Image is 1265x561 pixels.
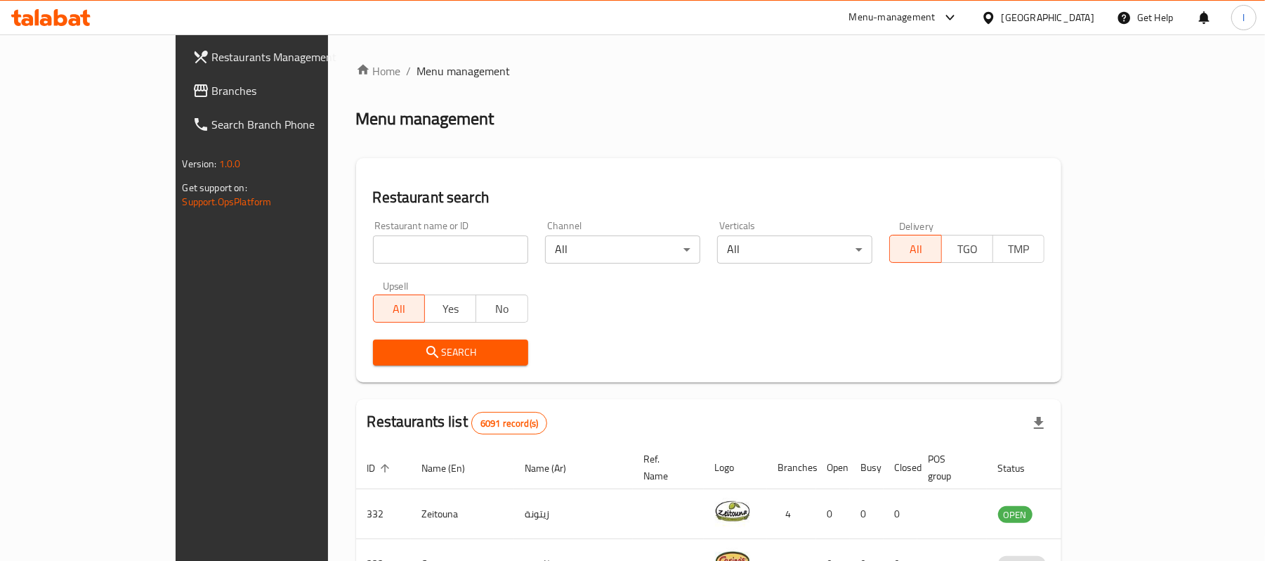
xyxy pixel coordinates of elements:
[367,460,394,477] span: ID
[1022,406,1056,440] div: Export file
[472,417,546,430] span: 6091 record(s)
[373,340,528,366] button: Search
[929,451,970,484] span: POS group
[373,187,1045,208] h2: Restaurant search
[1002,10,1094,25] div: [GEOGRAPHIC_DATA]
[384,344,517,361] span: Search
[816,446,850,489] th: Open
[999,239,1039,259] span: TMP
[899,221,934,231] label: Delivery
[992,235,1044,263] button: TMP
[471,412,547,434] div: Total records count
[525,460,585,477] span: Name (Ar)
[407,63,412,79] li: /
[476,295,527,323] button: No
[356,63,1062,79] nav: breadcrumb
[424,295,476,323] button: Yes
[383,280,409,290] label: Upsell
[767,446,816,489] th: Branches
[998,507,1033,523] span: OPEN
[417,63,511,79] span: Menu management
[181,40,387,74] a: Restaurants Management
[644,451,687,484] span: Ref. Name
[715,494,750,529] img: Zeitouna
[411,489,514,539] td: Zeitouna
[219,155,241,173] span: 1.0.0
[545,236,700,264] div: All
[181,108,387,141] a: Search Branch Phone
[482,299,522,319] span: No
[889,235,941,263] button: All
[356,108,494,130] h2: Menu management
[998,460,1044,477] span: Status
[816,489,850,539] td: 0
[183,193,272,211] a: Support.OpsPlatform
[183,179,247,197] span: Get support on:
[850,489,884,539] td: 0
[431,299,471,319] span: Yes
[367,411,548,434] h2: Restaurants list
[896,239,936,259] span: All
[373,295,425,323] button: All
[183,155,217,173] span: Version:
[884,446,917,489] th: Closed
[181,74,387,108] a: Branches
[212,116,376,133] span: Search Branch Phone
[704,446,767,489] th: Logo
[422,460,484,477] span: Name (En)
[948,239,988,259] span: TGO
[717,236,872,264] div: All
[849,9,936,26] div: Menu-management
[514,489,633,539] td: زيتونة
[212,49,376,65] span: Restaurants Management
[884,489,917,539] td: 0
[373,236,528,264] input: Search for restaurant name or ID..
[379,299,419,319] span: All
[941,235,993,263] button: TGO
[1243,10,1245,25] span: l
[850,446,884,489] th: Busy
[212,82,376,99] span: Branches
[767,489,816,539] td: 4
